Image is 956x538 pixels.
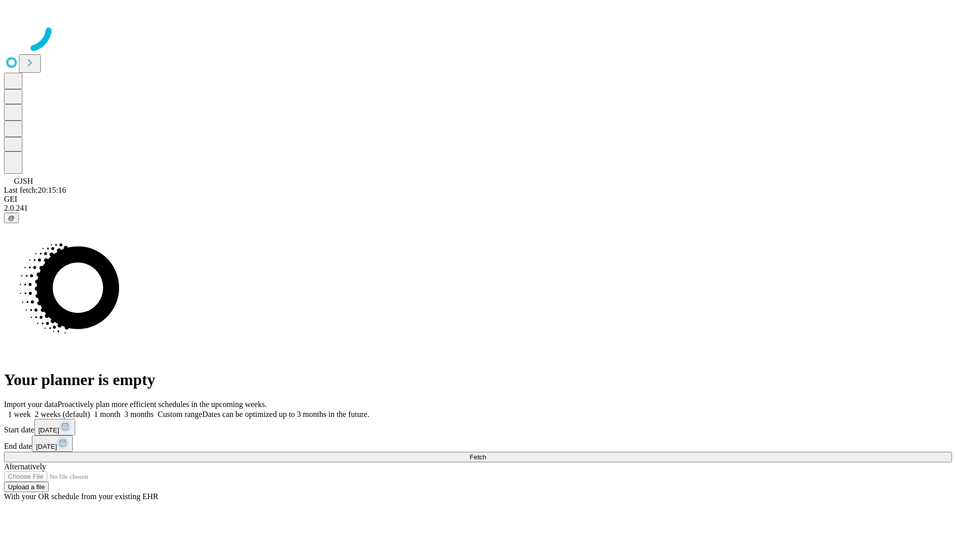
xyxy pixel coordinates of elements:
[202,410,369,418] span: Dates can be optimized up to 3 months in the future.
[36,443,57,450] span: [DATE]
[35,410,90,418] span: 2 weeks (default)
[4,452,952,462] button: Fetch
[94,410,120,418] span: 1 month
[4,213,19,223] button: @
[34,419,75,435] button: [DATE]
[158,410,202,418] span: Custom range
[4,492,158,501] span: With your OR schedule from your existing EHR
[124,410,154,418] span: 3 months
[4,462,46,471] span: Alternatively
[4,204,952,213] div: 2.0.241
[4,186,66,194] span: Last fetch: 20:15:16
[8,410,31,418] span: 1 week
[4,482,49,492] button: Upload a file
[8,214,15,222] span: @
[32,435,73,452] button: [DATE]
[38,426,59,434] span: [DATE]
[58,400,267,408] span: Proactively plan more efficient schedules in the upcoming weeks.
[4,419,952,435] div: Start date
[4,195,952,204] div: GEI
[4,400,58,408] span: Import your data
[14,177,33,185] span: GJSH
[470,453,486,461] span: Fetch
[4,371,952,389] h1: Your planner is empty
[4,435,952,452] div: End date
